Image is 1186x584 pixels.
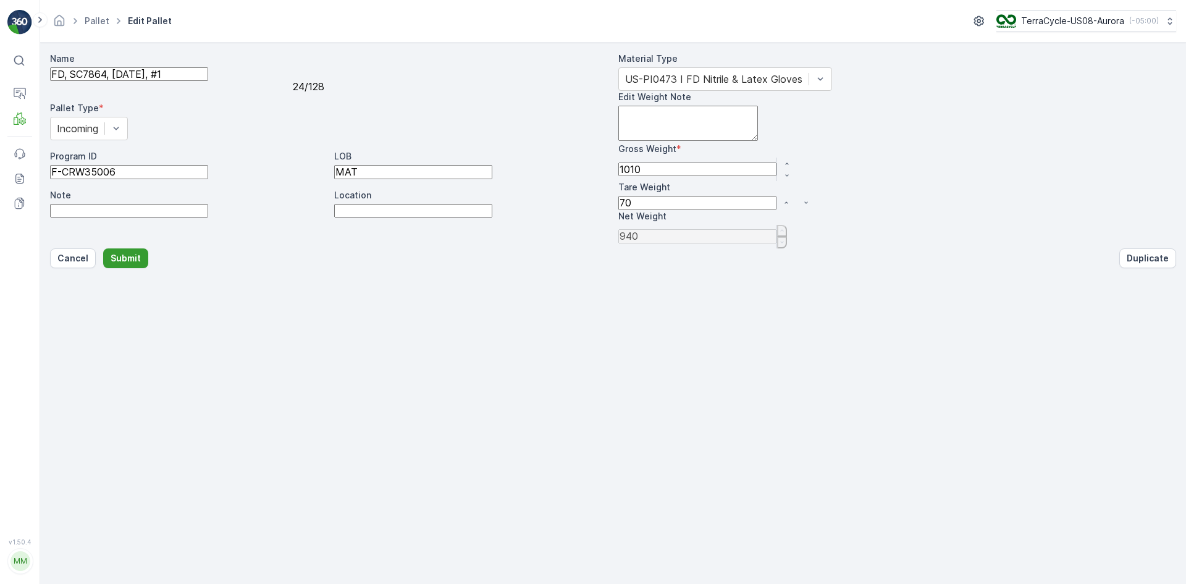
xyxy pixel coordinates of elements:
label: Program ID [50,151,97,161]
span: FD, SC7864, [DATE], #1 [41,203,139,213]
p: Submit [111,252,141,264]
label: Location [334,190,371,200]
button: Submit [103,248,148,268]
span: Total Weight : [11,223,72,234]
a: Pallet [85,15,109,26]
span: US-PI0473 I FD Nitrile & Latex Gloves [53,305,214,315]
span: Tare Weight : [11,264,69,274]
span: FD Pallet [65,284,104,295]
span: - [69,264,74,274]
button: MM [7,548,32,574]
label: Tare Weight [618,182,670,192]
button: Cancel [50,248,96,268]
span: - [72,223,77,234]
label: Edit Weight Note [618,91,691,102]
p: Cancel [57,252,88,264]
button: Duplicate [1119,248,1176,268]
span: v 1.50.4 [7,538,32,546]
label: LOB [334,151,351,161]
div: MM [11,551,30,571]
p: FD, SC7864, [DATE], #1 [535,11,649,25]
span: Name : [11,203,41,213]
img: logo [7,10,32,35]
label: Name [50,53,75,64]
label: Material Type [618,53,678,64]
label: Gross Weight [618,143,676,154]
span: Asset Type : [11,284,65,295]
span: Net Weight : [11,243,65,254]
label: Pallet Type [50,103,99,113]
p: TerraCycle-US08-Aurora [1021,15,1124,27]
p: Duplicate [1127,252,1169,264]
span: - [65,243,69,254]
button: TerraCycle-US08-Aurora(-05:00) [996,10,1176,32]
p: 24 / 128 [293,81,324,92]
a: Homepage [53,19,66,29]
p: ( -05:00 ) [1129,16,1159,26]
img: image_ci7OI47.png [996,14,1016,28]
span: Material : [11,305,53,315]
label: Net Weight [618,211,667,221]
span: Edit Pallet [125,15,174,27]
label: Note [50,190,71,200]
